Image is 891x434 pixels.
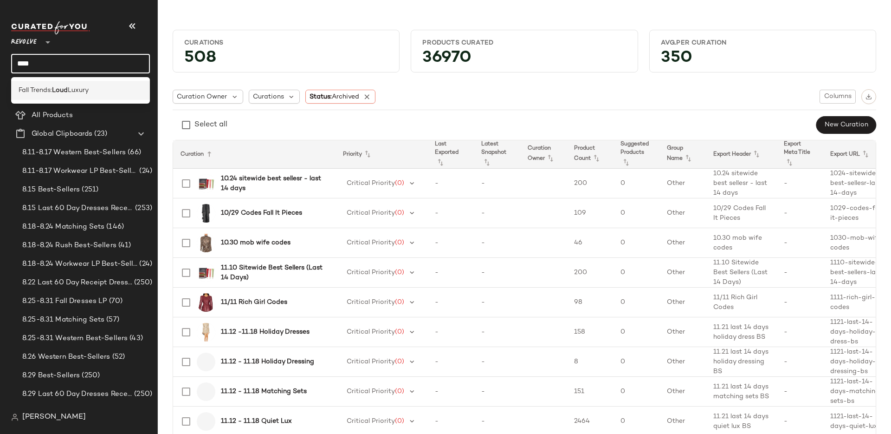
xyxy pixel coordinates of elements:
[22,408,90,418] span: 9.2-9.5 AM Newness
[427,377,474,407] td: -
[221,263,324,283] b: 11.10 Sitewide Best Sellers (Last 14 Days)
[422,39,626,47] div: Products Curated
[820,90,856,104] button: Columns
[776,377,823,407] td: -
[133,203,152,214] span: (253)
[22,259,137,270] span: 8.18-8.24 Workwear LP Best-Sellers
[11,21,90,34] img: cfy_white_logo.C9jOOHJF.svg
[427,228,474,258] td: -
[427,258,474,288] td: -
[116,240,131,251] span: (41)
[347,269,395,276] span: Critical Priority
[347,358,395,365] span: Critical Priority
[567,317,613,347] td: 158
[173,140,336,169] th: Curation
[22,184,80,195] span: 8.15 Best-Sellers
[221,208,302,218] b: 10/29 Codes Fall It Pieces
[347,329,395,335] span: Critical Priority
[221,416,292,426] b: 11.12 - 11.18 Quiet Lux
[395,358,404,365] span: (0)
[653,51,872,68] div: 350
[347,210,395,217] span: Critical Priority
[22,333,128,344] span: 8.25-8.31 Western Best-Sellers
[132,389,152,400] span: (250)
[567,258,613,288] td: 200
[659,169,706,198] td: Other
[104,315,119,325] span: (57)
[177,92,227,102] span: Curation Owner
[395,388,404,395] span: (0)
[347,239,395,246] span: Critical Priority
[659,288,706,317] td: Other
[474,228,520,258] td: -
[332,93,359,100] span: Archived
[706,258,776,288] td: 11.10 Sitewide Best Sellers (Last 14 Days)
[221,174,324,193] b: 10.24 sitewide best sellesr - last 14 days
[347,180,395,187] span: Critical Priority
[221,387,307,396] b: 11.12 - 11.18 Matching Sets
[659,377,706,407] td: Other
[776,228,823,258] td: -
[107,296,123,307] span: (70)
[661,39,865,47] div: Avg.per Curation
[197,204,215,223] img: 4THR-WO3_V1.jpg
[137,259,152,270] span: (24)
[197,323,215,342] img: LOVF-WD4279_V1.jpg
[22,296,107,307] span: 8.25-8.31 Fall Dresses LP
[395,210,404,217] span: (0)
[80,184,98,195] span: (251)
[427,288,474,317] td: -
[776,198,823,228] td: -
[427,169,474,198] td: -
[395,239,404,246] span: (0)
[22,412,86,423] span: [PERSON_NAME]
[613,198,659,228] td: 0
[80,370,100,381] span: (250)
[22,166,137,177] span: 8.11-8.17 Workwear LP Best-Sellers
[221,357,314,367] b: 11.12 - 11.18 Holiday Dressing
[221,297,287,307] b: 11/11 Rich Girl Codes
[776,258,823,288] td: -
[567,198,613,228] td: 109
[567,347,613,377] td: 8
[22,352,110,362] span: 8.26 Western Best-Sellers
[706,140,776,169] th: Export Header
[474,377,520,407] td: -
[567,140,613,169] th: Product Count
[427,198,474,228] td: -
[865,93,872,100] img: svg%3e
[706,228,776,258] td: 10.30 mob wife codes
[52,85,68,95] b: Loud
[659,317,706,347] td: Other
[347,418,395,425] span: Critical Priority
[22,147,126,158] span: 8.11-8.17 Western Best-Sellers
[474,198,520,228] td: -
[824,121,868,129] span: New Curation
[776,288,823,317] td: -
[706,377,776,407] td: 11.21 last 14 days matching sets BS
[253,92,284,102] span: Curations
[613,288,659,317] td: 0
[659,198,706,228] td: Other
[613,347,659,377] td: 0
[613,169,659,198] td: 0
[347,388,395,395] span: Critical Priority
[659,140,706,169] th: Group Name
[659,228,706,258] td: Other
[613,317,659,347] td: 0
[92,129,107,139] span: (23)
[184,39,388,47] div: Curations
[22,370,80,381] span: 8.29 Best-Sellers
[474,317,520,347] td: -
[197,174,215,193] img: SUMR-WU65_V1.jpg
[474,258,520,288] td: -
[22,389,132,400] span: 8.29 Last 60 Day Dresses Receipts
[194,119,227,131] div: Select all
[32,110,73,121] span: All Products
[221,327,310,337] b: 11.12 -11.18 Holiday Dresses
[128,333,143,344] span: (43)
[474,288,520,317] td: -
[776,169,823,198] td: -
[132,277,152,288] span: (250)
[706,288,776,317] td: 11/11 Rich Girl Codes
